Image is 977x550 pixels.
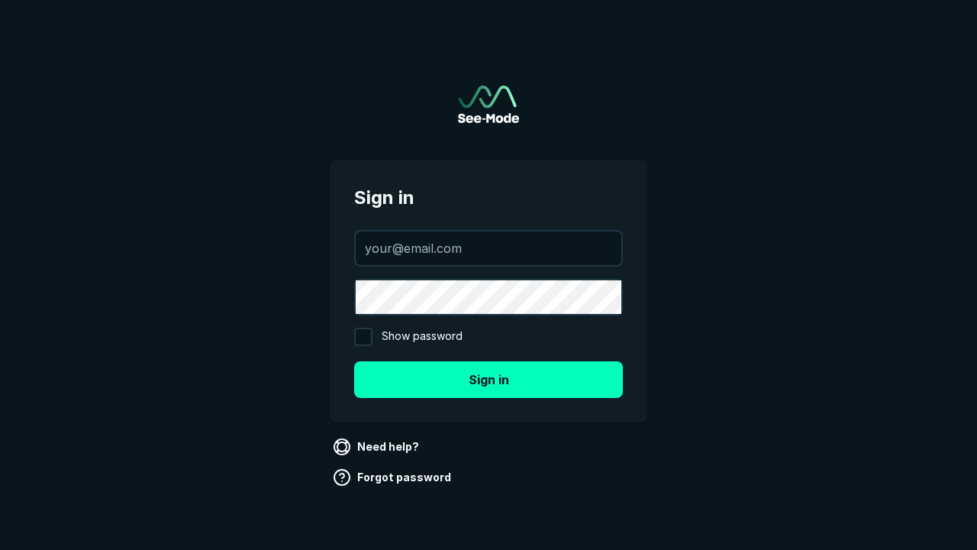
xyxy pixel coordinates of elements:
[330,435,425,459] a: Need help?
[356,231,621,265] input: your@email.com
[354,361,623,398] button: Sign in
[458,86,519,123] a: Go to sign in
[382,328,463,346] span: Show password
[330,465,457,490] a: Forgot password
[458,86,519,123] img: See-Mode Logo
[354,184,623,212] span: Sign in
